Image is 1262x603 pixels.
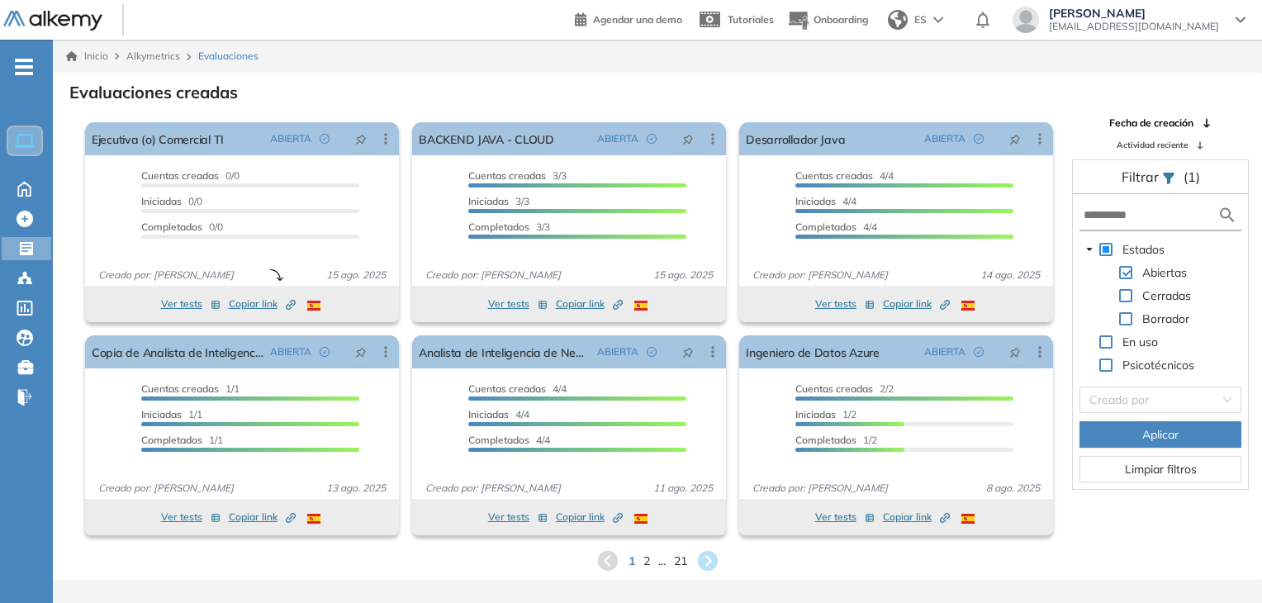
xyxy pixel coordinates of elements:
[746,481,894,496] span: Creado por: [PERSON_NAME]
[883,510,950,525] span: Copiar link
[746,122,845,155] a: Desarrollador Java
[746,268,894,283] span: Creado por: [PERSON_NAME]
[488,507,548,527] button: Ver tests
[141,408,182,420] span: Iniciadas
[795,408,856,420] span: 1/2
[647,134,657,144] span: check-circle
[674,553,687,570] span: 21
[1142,311,1189,326] span: Borrador
[355,345,367,358] span: pushpin
[161,507,221,527] button: Ver tests
[728,13,774,26] span: Tutoriales
[141,195,182,207] span: Iniciadas
[1119,240,1168,259] span: Estados
[795,221,856,233] span: Completados
[307,514,320,524] img: ESP
[468,169,567,182] span: 3/3
[815,294,875,314] button: Ver tests
[320,268,392,283] span: 15 ago. 2025
[974,347,984,357] span: check-circle
[1142,425,1179,444] span: Aplicar
[229,507,296,527] button: Copiar link
[307,301,320,311] img: ESP
[270,131,311,146] span: ABIERTA
[629,553,635,570] span: 1
[141,169,219,182] span: Cuentas creadas
[468,195,529,207] span: 3/3
[795,382,873,395] span: Cuentas creadas
[161,294,221,314] button: Ver tests
[1119,355,1198,375] span: Psicotécnicos
[468,408,509,420] span: Iniciadas
[924,131,965,146] span: ABIERTA
[682,132,694,145] span: pushpin
[1122,242,1165,257] span: Estados
[647,347,657,357] span: check-circle
[468,169,546,182] span: Cuentas creadas
[343,339,379,365] button: pushpin
[229,297,296,311] span: Copiar link
[795,382,894,395] span: 2/2
[270,344,311,359] span: ABIERTA
[556,507,623,527] button: Copiar link
[815,507,875,527] button: Ver tests
[419,268,567,283] span: Creado por: [PERSON_NAME]
[746,335,880,368] a: Ingeniero de Datos Azure
[593,13,682,26] span: Agendar una demo
[980,481,1046,496] span: 8 ago. 2025
[1009,345,1021,358] span: pushpin
[883,297,950,311] span: Copiar link
[468,408,529,420] span: 4/4
[126,50,180,62] span: Alkymetrics
[92,481,240,496] span: Creado por: [PERSON_NAME]
[1119,332,1161,352] span: En uso
[320,481,392,496] span: 13 ago. 2025
[1142,265,1187,280] span: Abiertas
[92,122,224,155] a: Ejecutiva (o) Comercial TI
[597,131,638,146] span: ABIERTA
[198,49,259,64] span: Evaluaciones
[69,83,238,102] h3: Evaluaciones creadas
[1009,132,1021,145] span: pushpin
[419,335,591,368] a: Analista de Inteligencia de Negocios.
[468,434,529,446] span: Completados
[814,13,868,26] span: Onboarding
[1122,358,1194,373] span: Psicotécnicos
[1079,456,1241,482] button: Limpiar filtros
[961,301,975,311] img: ESP
[961,514,975,524] img: ESP
[1217,205,1237,226] img: search icon
[1184,167,1200,187] span: (1)
[66,49,108,64] a: Inicio
[92,268,240,283] span: Creado por: [PERSON_NAME]
[974,268,1046,283] span: 14 ago. 2025
[1122,335,1158,349] span: En uso
[141,195,202,207] span: 0/0
[92,335,263,368] a: Copia de Analista de Inteligencia de Negocios.
[914,12,927,27] span: ES
[343,126,379,152] button: pushpin
[141,382,240,395] span: 1/1
[795,434,877,446] span: 1/2
[924,344,965,359] span: ABIERTA
[556,510,623,525] span: Copiar link
[795,195,836,207] span: Iniciadas
[643,553,650,570] span: 2
[1117,139,1188,151] span: Actividad reciente
[141,169,240,182] span: 0/0
[974,134,984,144] span: check-circle
[634,514,648,524] img: ESP
[1125,460,1197,478] span: Limpiar filtros
[670,339,706,365] button: pushpin
[682,345,694,358] span: pushpin
[141,434,202,446] span: Completados
[468,434,550,446] span: 4/4
[229,510,296,525] span: Copiar link
[320,347,330,357] span: check-circle
[883,507,950,527] button: Copiar link
[933,17,943,23] img: arrow
[468,221,529,233] span: Completados
[795,169,894,182] span: 4/4
[787,2,868,38] button: Onboarding
[355,132,367,145] span: pushpin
